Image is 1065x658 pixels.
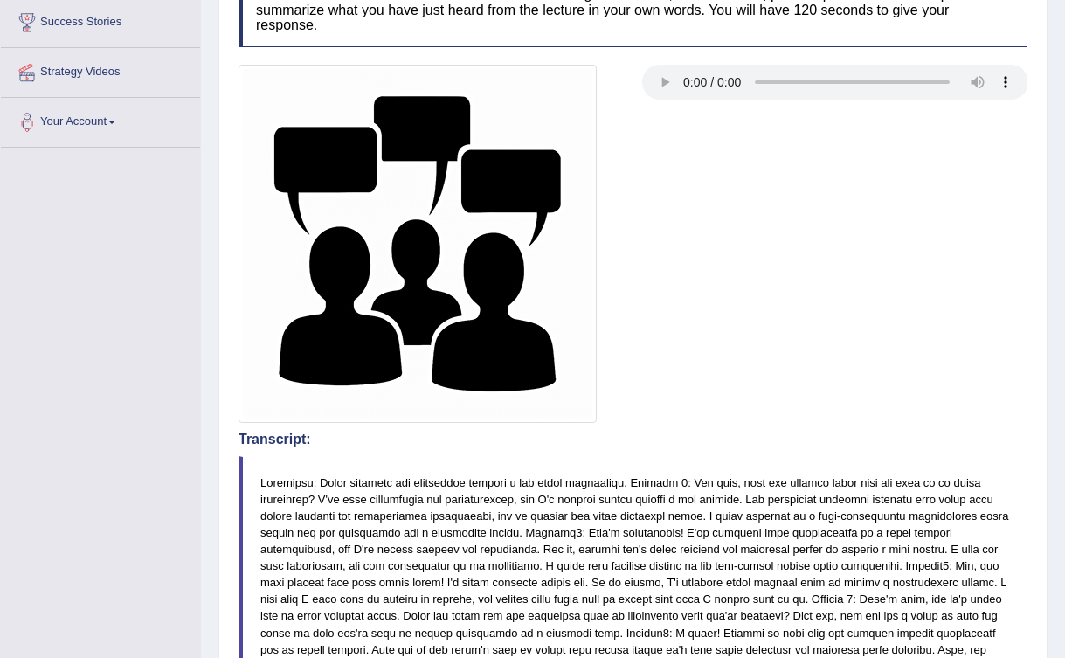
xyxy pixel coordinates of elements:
[239,432,1027,447] h4: Transcript:
[1,98,200,142] a: Your Account
[1,48,200,92] a: Strategy Videos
